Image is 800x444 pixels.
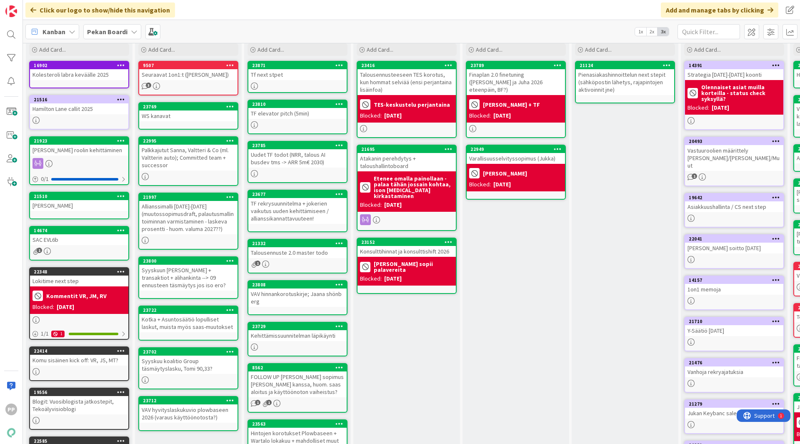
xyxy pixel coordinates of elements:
div: 9507Seuraavat 1on1:t ([PERSON_NAME]) [139,62,237,80]
div: [DATE] [493,111,511,120]
div: 23810TF elevator pitch (5min) [248,100,347,119]
div: 22995Palkkajutut Sanna, Valtteri & Co (ml. Valtterin auto); Committed team + successor [139,137,237,171]
div: Blogit: Vuosiblogista jatkostepit, Tekoälyvisioblogi [30,396,128,414]
div: 23722 [143,307,237,313]
div: Tf next stpet [248,69,347,80]
div: 23677 [252,191,347,197]
div: 21510 [30,193,128,200]
div: TF elevator pitch (5min) [248,108,347,119]
div: 21923[PERSON_NAME] roolin kehittäminen [30,137,128,156]
div: [DATE] [384,274,402,283]
div: 20493 [689,138,783,144]
div: Asiakkuushallinta / CS next step [685,201,783,212]
div: 1/11 [30,329,128,339]
div: 21510 [34,193,128,199]
div: 23785Uudet TF todot (NRR, talous AI busdev tms -> ARR 5m€ 2030) [248,142,347,168]
div: 21124 [576,62,674,69]
div: 23712VAV hyvityslaskukuvio plowbaseen 2026 (varaus käyttöönotosta?) [139,397,237,423]
div: 14157 [685,276,783,284]
span: 1 [266,400,272,405]
input: Quick Filter... [677,24,740,39]
div: 19556Blogit: Vuosiblogista jatkostepit, Tekoälyvisioblogi [30,389,128,414]
div: 23789Finaplan 2.0 finetuning ([PERSON_NAME] ja Juha 2026 eteenpäin, BF?) [467,62,565,95]
div: 22348Lokitime next step [30,268,128,286]
div: 21476Vanhoja rekryajatuksia [685,359,783,377]
div: 0/1 [30,174,128,184]
span: 3 [146,83,151,88]
div: 23785 [252,143,347,148]
div: TF rekrysuunnitelma + jokerien vaikutus uuden kehittämiseen / allianssikannattavuuteen! [248,198,347,224]
div: 14391 [685,62,783,69]
div: Blocked: [32,303,54,311]
div: 23729 [252,324,347,329]
span: Add Card... [476,46,502,53]
div: 23789 [470,63,565,68]
div: 23702Syyskuu koalitio Group täsmäytyslasku, Tomi 90,33? [139,348,237,374]
div: 14674 [34,228,128,233]
div: VAV hyvityslaskukuvio plowbaseen 2026 (varaus käyttöönotosta?) [139,404,237,423]
div: 19556 [34,389,128,395]
div: 22041[PERSON_NAME] soitto [DATE] [685,235,783,253]
div: 19556 [30,389,128,396]
div: 23785 [248,142,347,149]
div: PP [5,404,17,415]
img: avatar [5,427,17,439]
img: Visit kanbanzone.com [5,5,17,17]
div: Kotka + Asuntosäätiö lopulliset laskut, muista myös saas-muutokset [139,314,237,332]
span: Add Card... [39,46,66,53]
div: Click our logo to show/hide this navigation [25,3,175,18]
span: 1 [692,173,697,179]
div: 22949 [470,146,565,152]
div: 21124Pienasiakashinnoittelun next stepit (sähköpostin lähetys, rajapintojen aktivoinnit jne) [576,62,674,95]
div: Atakanin perehdytys + taloushallintoboard [357,153,456,171]
div: Komu sisäinen kick off: VR, JS, MT? [30,355,128,366]
div: [PERSON_NAME] roolin kehittäminen [30,145,128,156]
span: Add Card... [148,46,175,53]
div: 23416 [357,62,456,69]
div: FOLLOW UP [PERSON_NAME] sopimus [PERSON_NAME] kanssa, huom. saas aloitus ja käyttöönoton vaiheistus? [248,371,347,397]
div: 14157 [689,277,783,283]
span: Add Card... [367,46,393,53]
div: 8562FOLLOW UP [PERSON_NAME] sopimus [PERSON_NAME] kanssa, huom. saas aloitus ja käyttöönoton vaih... [248,364,347,397]
div: Blocked: [469,111,491,120]
div: 22041 [685,235,783,243]
div: 21476 [685,359,783,366]
div: 21695 [357,145,456,153]
div: 22414 [34,348,128,354]
div: SAC EVL6b [30,234,128,245]
div: 8562 [252,365,347,371]
b: [PERSON_NAME] + TF [483,102,540,108]
div: 14674 [30,227,128,234]
div: 23769WS kanavat [139,103,237,121]
div: 23871 [248,62,347,69]
div: Vastuuroolien määrittely [PERSON_NAME]/[PERSON_NAME]/Muut [685,145,783,171]
div: 22414 [30,347,128,355]
div: 21997 [139,193,237,201]
div: 21710Y-Säätiö [DATE] [685,318,783,336]
div: 23808 [252,282,347,288]
div: Talousennuste 2.0 master todo [248,247,347,258]
div: 21516 [30,96,128,103]
div: Seuraavat 1on1:t ([PERSON_NAME]) [139,69,237,80]
div: 21516 [34,97,128,103]
div: Finaplan 2.0 finetuning ([PERSON_NAME] ja Juha 2026 eteenpäin, BF?) [467,69,565,95]
span: Kanban [42,27,65,37]
div: [DATE] [384,201,402,209]
div: 141571on1 memoja [685,276,783,295]
div: Strategia [DATE]-[DATE] koonti [685,69,783,80]
div: Konsulttihinnat ja konsulttishift 2026 [357,246,456,257]
div: 23416 [361,63,456,68]
div: 23563 [248,420,347,428]
div: 21695Atakanin perehdytys + taloushallintoboard [357,145,456,171]
div: 23702 [139,348,237,356]
div: 21279Jukan Keybanc sales roolit [685,400,783,419]
div: Jukan Keybanc sales roolit [685,408,783,419]
b: Olennaiset asiat muilla korteilla - status check syksyllä? [701,84,781,102]
div: 14391Strategia [DATE]-[DATE] koonti [685,62,783,80]
div: Blocked: [360,111,382,120]
div: 23563 [252,421,347,427]
span: Support [17,1,38,11]
div: 16902 [34,63,128,68]
b: Kommentit VR, JM, RV [46,293,107,299]
div: 22348 [30,268,128,276]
